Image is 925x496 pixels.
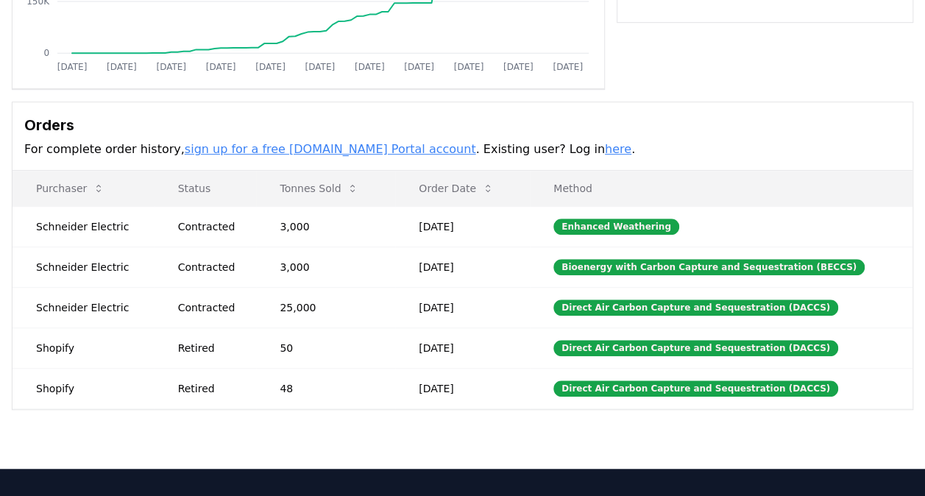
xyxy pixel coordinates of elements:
[256,327,395,368] td: 50
[503,62,534,72] tspan: [DATE]
[13,247,155,287] td: Schneider Electric
[355,62,385,72] tspan: [DATE]
[178,300,245,315] div: Contracted
[395,206,530,247] td: [DATE]
[268,174,370,203] button: Tonnes Sold
[553,340,838,356] div: Direct Air Carbon Capture and Sequestration (DACCS)
[166,181,245,196] p: Status
[255,62,286,72] tspan: [DATE]
[256,287,395,327] td: 25,000
[178,341,245,355] div: Retired
[305,62,335,72] tspan: [DATE]
[542,181,901,196] p: Method
[404,62,434,72] tspan: [DATE]
[57,62,88,72] tspan: [DATE]
[553,380,838,397] div: Direct Air Carbon Capture and Sequestration (DACCS)
[107,62,137,72] tspan: [DATE]
[256,368,395,408] td: 48
[24,141,901,158] p: For complete order history, . Existing user? Log in .
[553,259,865,275] div: Bioenergy with Carbon Capture and Sequestration (BECCS)
[13,287,155,327] td: Schneider Electric
[553,219,679,235] div: Enhanced Weathering
[24,174,116,203] button: Purchaser
[395,368,530,408] td: [DATE]
[206,62,236,72] tspan: [DATE]
[256,247,395,287] td: 3,000
[605,142,631,156] a: here
[395,247,530,287] td: [DATE]
[454,62,484,72] tspan: [DATE]
[13,206,155,247] td: Schneider Electric
[13,368,155,408] td: Shopify
[43,48,49,58] tspan: 0
[24,114,901,136] h3: Orders
[178,219,245,234] div: Contracted
[407,174,506,203] button: Order Date
[553,62,583,72] tspan: [DATE]
[553,300,838,316] div: Direct Air Carbon Capture and Sequestration (DACCS)
[156,62,186,72] tspan: [DATE]
[185,142,476,156] a: sign up for a free [DOMAIN_NAME] Portal account
[256,206,395,247] td: 3,000
[178,260,245,274] div: Contracted
[13,327,155,368] td: Shopify
[178,381,245,396] div: Retired
[395,287,530,327] td: [DATE]
[395,327,530,368] td: [DATE]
